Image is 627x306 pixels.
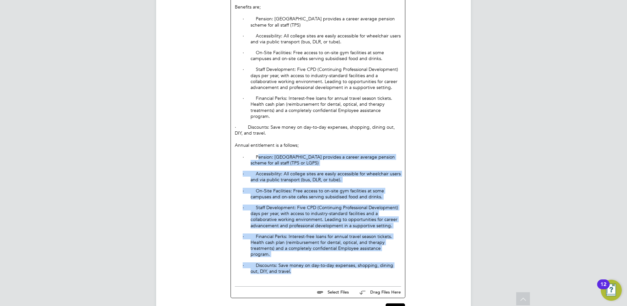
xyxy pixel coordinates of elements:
p: · On-Site Facilities: Free access to on-site gym facilities at some campuses and on-site cafes se... [251,188,401,200]
p: · Discounts: Save money on day-to-day expenses, shopping, dining out, DIY, and travel. [251,262,401,274]
p: · Financial Perks: Interest-free loans for annual travel season tickets. Health cash plan (reimbu... [251,95,401,119]
p: · Pension: [GEOGRAPHIC_DATA] provides a career average pension scheme for all staff (TPS) [251,16,401,28]
div: 12 [600,284,606,293]
div: Benefits are; [235,4,401,10]
p: · Financial Perks: Interest-free loans for annual travel season tickets. Health cash plan (reimbu... [251,233,401,257]
p: · On-Site Facilities: Free access to on-site gym facilities at some campuses and on-site cafes se... [251,50,401,61]
div: · Discounts: Save money on day-to-day expenses, shopping, dining out, DIY, and travel. [235,124,401,136]
p: · Staff Development: Five CPD (Continuing Professional Development) days per year, with access to... [251,66,401,90]
div: Annual entitlement is a follows; [235,142,401,148]
button: Open Resource Center, 12 new notifications [601,280,622,301]
p: · Pension: [GEOGRAPHIC_DATA] provides a career average pension scheme for all staff (TPS or LGPS) [251,154,401,166]
button: Drag Files Here [354,286,401,299]
p: · Staff Development: Five CPD (Continuing Professional Development) days per year, with access to... [251,205,401,229]
p: · Accessibility: All college sites are easily accessible for wheelchair users and via public tran... [251,171,401,183]
p: · Accessibility: All college sites are easily accessible for wheelchair users and via public tran... [251,33,401,45]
